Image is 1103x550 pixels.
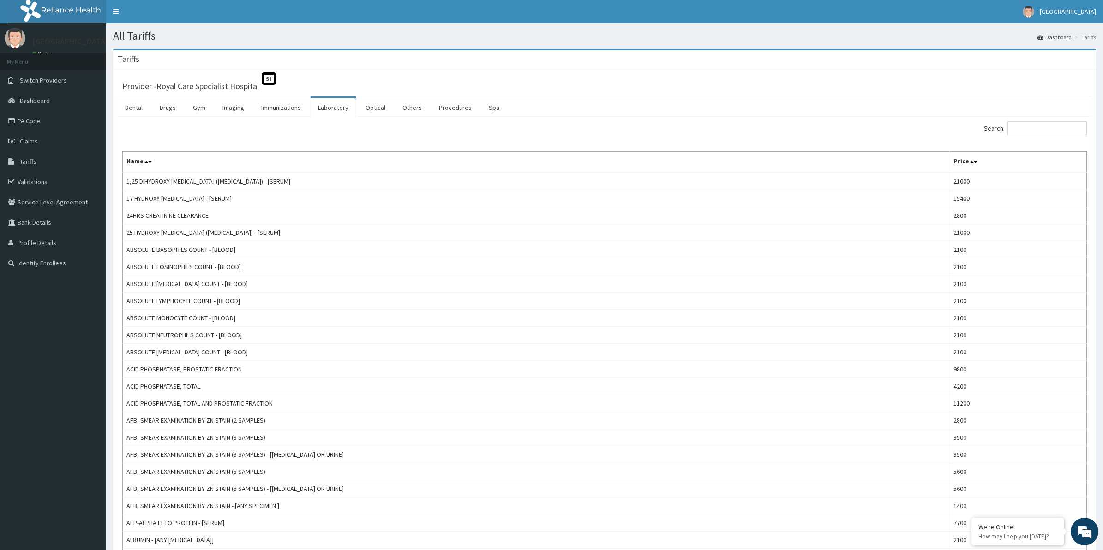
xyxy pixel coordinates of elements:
[978,532,1057,540] p: How may I help you today?
[123,497,950,514] td: AFB, SMEAR EXAMINATION BY ZN STAIN - [ANY SPECIMEN ]
[20,157,36,166] span: Tariffs
[151,5,174,27] div: Minimize live chat window
[949,275,1086,293] td: 2100
[118,55,139,63] h3: Tariffs
[949,532,1086,549] td: 2100
[5,252,176,284] textarea: Type your message and hit 'Enter'
[123,293,950,310] td: ABSOLUTE LYMPHOCYTE COUNT - [BLOOD]
[432,98,479,117] a: Procedures
[123,395,950,412] td: ACID PHOSPHATASE, TOTAL AND PROSTATIC FRACTION
[123,446,950,463] td: AFB, SMEAR EXAMINATION BY ZN STAIN (3 SAMPLES) - [[MEDICAL_DATA] OR URINE]
[949,361,1086,378] td: 9800
[215,98,252,117] a: Imaging
[1023,6,1034,18] img: User Image
[123,361,950,378] td: ACID PHOSPHATASE, PROSTATIC FRACTION
[123,173,950,190] td: 1,25 DIHYDROXY [MEDICAL_DATA] ([MEDICAL_DATA]) - [SERUM]
[123,532,950,549] td: ALBUMIN - [ANY [MEDICAL_DATA]]
[949,395,1086,412] td: 11200
[949,497,1086,514] td: 1400
[123,207,950,224] td: 24HRS CREATININE CLEARANCE
[949,514,1086,532] td: 7700
[262,72,276,85] span: St
[123,378,950,395] td: ACID PHOSPHATASE, TOTAL
[949,327,1086,344] td: 2100
[123,275,950,293] td: ABSOLUTE [MEDICAL_DATA] COUNT - [BLOOD]
[949,152,1086,173] th: Price
[358,98,393,117] a: Optical
[949,310,1086,327] td: 2100
[123,429,950,446] td: AFB, SMEAR EXAMINATION BY ZN STAIN (3 SAMPLES)
[123,412,950,429] td: AFB, SMEAR EXAMINATION BY ZN STAIN (2 SAMPLES)
[5,28,25,48] img: User Image
[17,46,37,69] img: d_794563401_company_1708531726252_794563401
[949,344,1086,361] td: 2100
[123,344,950,361] td: ABSOLUTE [MEDICAL_DATA] COUNT - [BLOOD]
[1007,121,1087,135] input: Search:
[1040,7,1096,16] span: [GEOGRAPHIC_DATA]
[395,98,429,117] a: Others
[1037,33,1072,41] a: Dashboard
[254,98,308,117] a: Immunizations
[113,30,1096,42] h1: All Tariffs
[123,310,950,327] td: ABSOLUTE MONOCYTE COUNT - [BLOOD]
[20,137,38,145] span: Claims
[32,50,54,57] a: Online
[152,98,183,117] a: Drugs
[20,96,50,105] span: Dashboard
[481,98,507,117] a: Spa
[949,190,1086,207] td: 15400
[32,37,108,46] p: [GEOGRAPHIC_DATA]
[949,378,1086,395] td: 4200
[978,523,1057,531] div: We're Online!
[20,76,67,84] span: Switch Providers
[949,463,1086,480] td: 5600
[123,224,950,241] td: 25 HYDROXY [MEDICAL_DATA] ([MEDICAL_DATA]) - [SERUM]
[123,327,950,344] td: ABSOLUTE NEUTROPHILS COUNT - [BLOOD]
[123,152,950,173] th: Name
[186,98,213,117] a: Gym
[123,480,950,497] td: AFB, SMEAR EXAMINATION BY ZN STAIN (5 SAMPLES) - [[MEDICAL_DATA] OR URINE]
[949,412,1086,429] td: 2800
[949,173,1086,190] td: 21000
[949,446,1086,463] td: 3500
[949,207,1086,224] td: 2800
[949,293,1086,310] td: 2100
[311,98,356,117] a: Laboratory
[1073,33,1096,41] li: Tariffs
[949,258,1086,275] td: 2100
[949,241,1086,258] td: 2100
[118,98,150,117] a: Dental
[123,514,950,532] td: AFP-ALPHA FETO PROTEIN - [SERUM]
[54,116,127,209] span: We're online!
[949,480,1086,497] td: 5600
[949,224,1086,241] td: 21000
[123,463,950,480] td: AFB, SMEAR EXAMINATION BY ZN STAIN (5 SAMPLES)
[984,121,1087,135] label: Search:
[48,52,155,64] div: Chat with us now
[123,190,950,207] td: 17 HYDROXY-[MEDICAL_DATA] - [SERUM]
[122,82,259,90] h3: Provider - Royal Care Specialist Hospital
[123,241,950,258] td: ABSOLUTE BASOPHILS COUNT - [BLOOD]
[123,258,950,275] td: ABSOLUTE EOSINOPHILS COUNT - [BLOOD]
[949,429,1086,446] td: 3500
